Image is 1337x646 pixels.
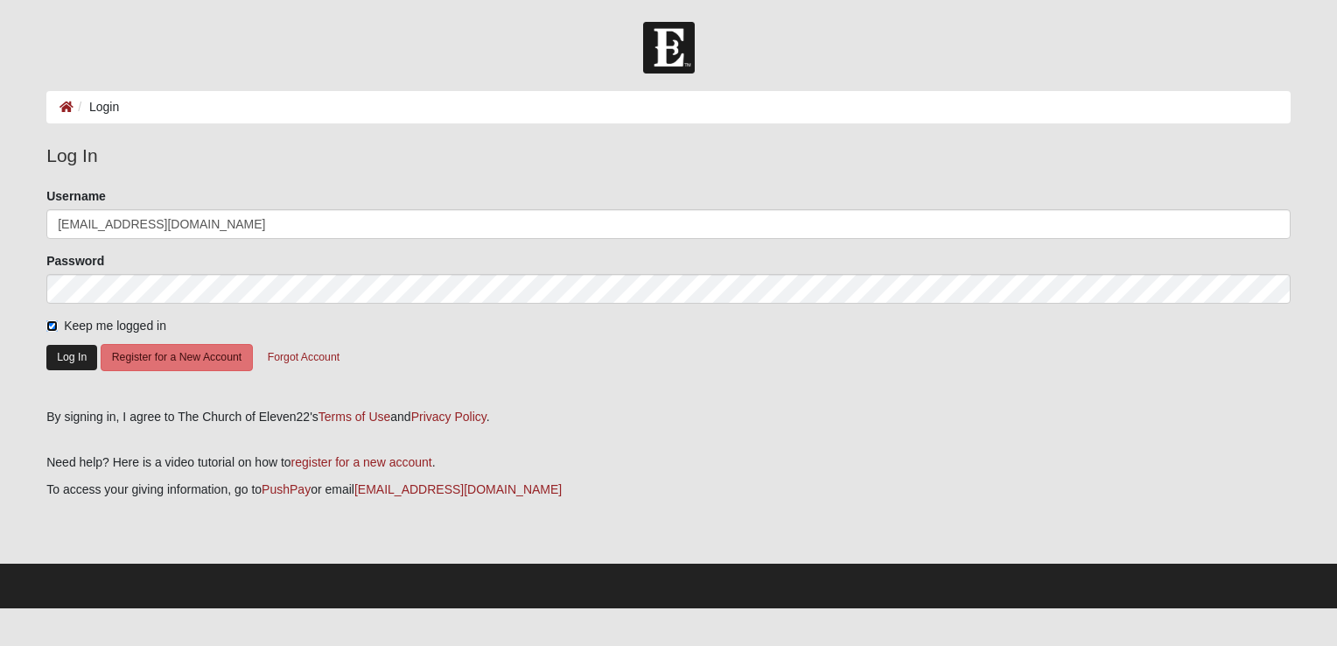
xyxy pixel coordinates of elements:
[262,482,311,496] a: PushPay
[46,142,1291,170] legend: Log In
[643,22,695,74] img: Church of Eleven22 Logo
[73,98,119,116] li: Login
[46,252,104,270] label: Password
[354,482,562,496] a: [EMAIL_ADDRESS][DOMAIN_NAME]
[46,453,1291,472] p: Need help? Here is a video tutorial on how to .
[46,408,1291,426] div: By signing in, I agree to The Church of Eleven22's and .
[46,187,106,205] label: Username
[64,319,166,333] span: Keep me logged in
[46,481,1291,499] p: To access your giving information, go to or email
[291,455,432,469] a: register for a new account
[101,344,253,371] button: Register for a New Account
[46,345,97,370] button: Log In
[256,344,351,371] button: Forgot Account
[411,410,486,424] a: Privacy Policy
[318,410,390,424] a: Terms of Use
[46,320,58,332] input: Keep me logged in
